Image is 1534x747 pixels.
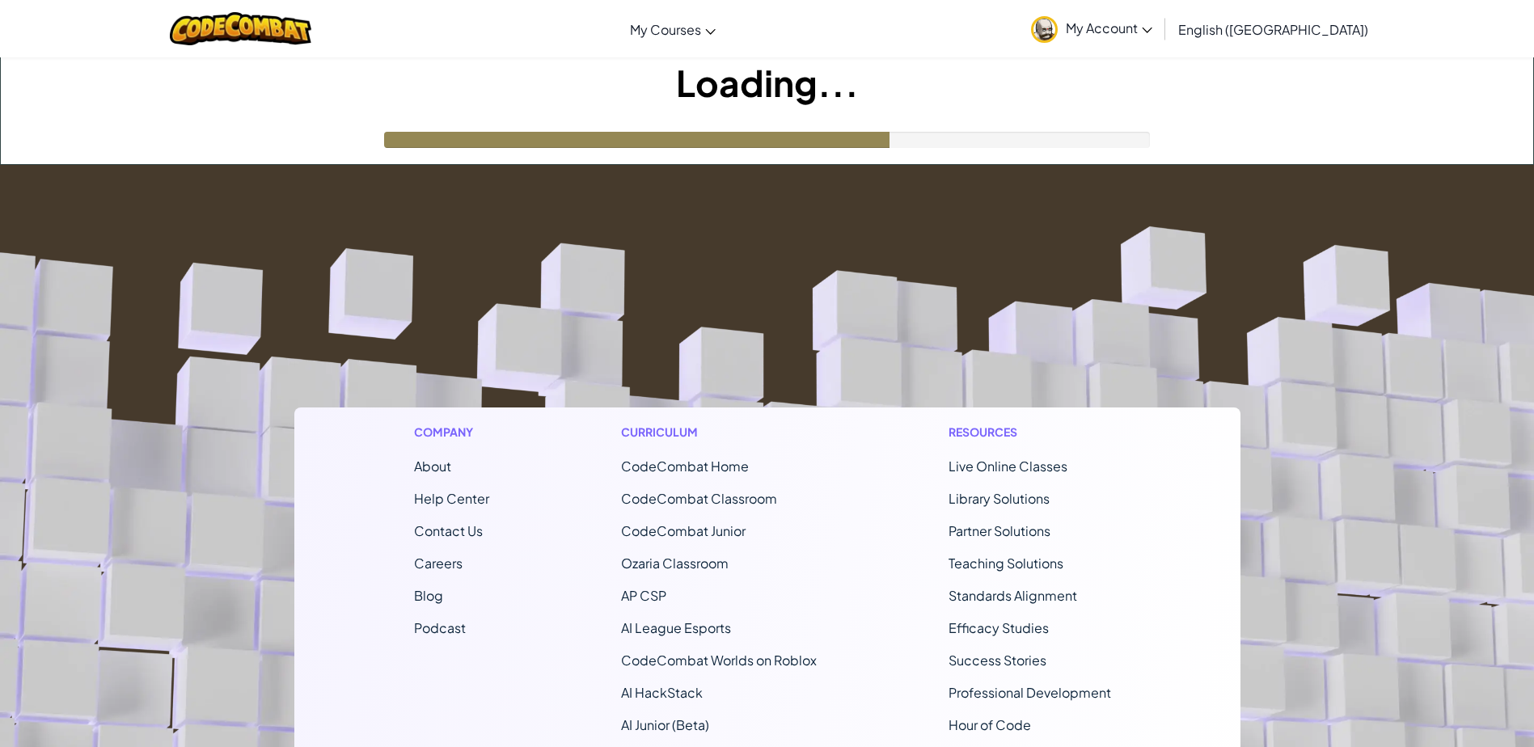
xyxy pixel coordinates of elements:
[949,458,1067,475] a: Live Online Classes
[621,716,709,733] a: AI Junior (Beta)
[1066,19,1152,36] span: My Account
[949,684,1111,701] a: Professional Development
[414,619,466,636] a: Podcast
[1023,3,1160,54] a: My Account
[949,522,1050,539] a: Partner Solutions
[949,490,1050,507] a: Library Solutions
[949,652,1046,669] a: Success Stories
[414,522,483,539] span: Contact Us
[621,684,703,701] a: AI HackStack
[621,619,731,636] a: AI League Esports
[949,716,1031,733] a: Hour of Code
[414,555,463,572] a: Careers
[621,458,749,475] span: CodeCombat Home
[949,587,1077,604] a: Standards Alignment
[621,652,817,669] a: CodeCombat Worlds on Roblox
[1170,7,1376,51] a: English ([GEOGRAPHIC_DATA])
[1178,21,1368,38] span: English ([GEOGRAPHIC_DATA])
[414,490,489,507] a: Help Center
[414,458,451,475] a: About
[1,57,1533,108] h1: Loading...
[621,555,729,572] a: Ozaria Classroom
[630,21,701,38] span: My Courses
[414,424,489,441] h1: Company
[170,12,311,45] img: CodeCombat logo
[949,424,1121,441] h1: Resources
[949,555,1063,572] a: Teaching Solutions
[621,522,746,539] a: CodeCombat Junior
[414,587,443,604] a: Blog
[622,7,724,51] a: My Courses
[949,619,1049,636] a: Efficacy Studies
[621,587,666,604] a: AP CSP
[621,490,777,507] a: CodeCombat Classroom
[621,424,817,441] h1: Curriculum
[1031,16,1058,43] img: avatar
